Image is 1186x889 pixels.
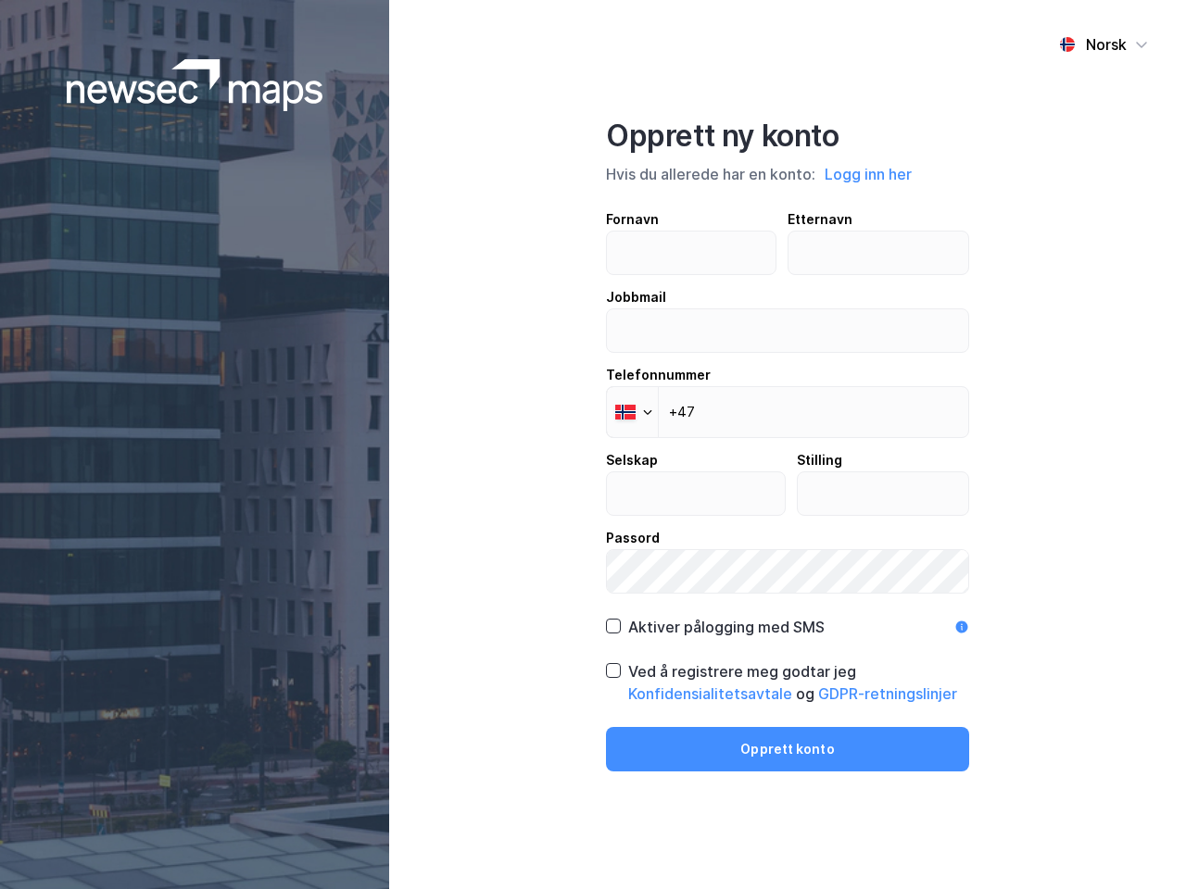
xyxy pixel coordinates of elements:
[628,616,825,638] div: Aktiver pålogging med SMS
[607,387,658,437] div: Norway: + 47
[628,660,969,705] div: Ved å registrere meg godtar jeg og
[819,162,917,186] button: Logg inn her
[606,208,776,231] div: Fornavn
[1093,800,1186,889] iframe: Chat Widget
[606,449,786,471] div: Selskap
[606,727,969,771] button: Opprett konto
[606,118,969,155] div: Opprett ny konto
[1086,33,1127,56] div: Norsk
[606,162,969,186] div: Hvis du allerede har en konto:
[606,386,969,438] input: Telefonnummer
[797,449,970,471] div: Stilling
[606,364,969,386] div: Telefonnummer
[606,527,969,549] div: Passord
[788,208,970,231] div: Etternavn
[606,286,969,308] div: Jobbmail
[67,59,323,111] img: logoWhite.bf58a803f64e89776f2b079ca2356427.svg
